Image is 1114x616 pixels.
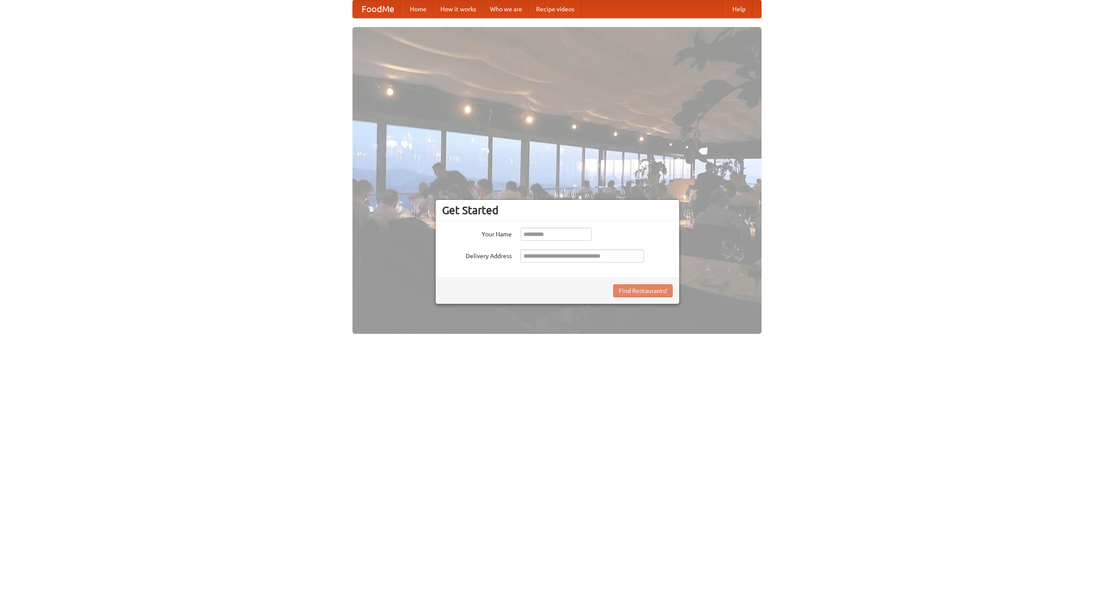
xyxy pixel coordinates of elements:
a: Who we are [483,0,529,18]
label: Delivery Address [442,249,512,260]
button: Find Restaurants! [613,284,673,297]
a: FoodMe [353,0,403,18]
a: Recipe videos [529,0,581,18]
a: How it works [433,0,483,18]
label: Your Name [442,228,512,239]
a: Home [403,0,433,18]
h3: Get Started [442,204,673,217]
a: Help [725,0,752,18]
